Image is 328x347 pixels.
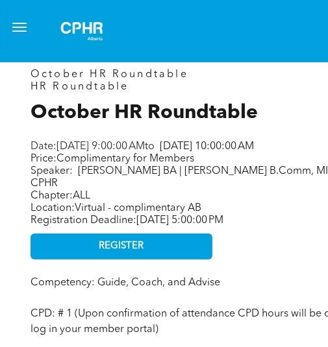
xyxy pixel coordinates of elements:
[75,203,201,213] span: Virtual - complimentary AB
[160,141,254,152] span: [DATE] 10:00:00 AM
[31,103,258,123] span: October HR Roundtable
[31,141,155,152] span: Date: to
[31,203,223,226] span: Location: Registration Deadline:
[57,141,145,152] span: [DATE] 9:00:00 AM
[6,14,32,40] button: menu
[31,82,129,92] span: HR Roundtable
[57,154,194,164] span: Complimentary for Members
[31,69,188,80] span: October HR Roundtable
[99,241,144,252] span: REGISTER
[49,10,114,52] img: A white background with a few lines on it
[31,166,73,176] span: Speaker:
[136,215,223,226] span: [DATE] 5:00:00 PM
[31,191,90,201] span: Chapter:
[73,191,90,201] span: ALL
[31,233,212,259] a: REGISTER
[31,154,194,164] span: Price:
